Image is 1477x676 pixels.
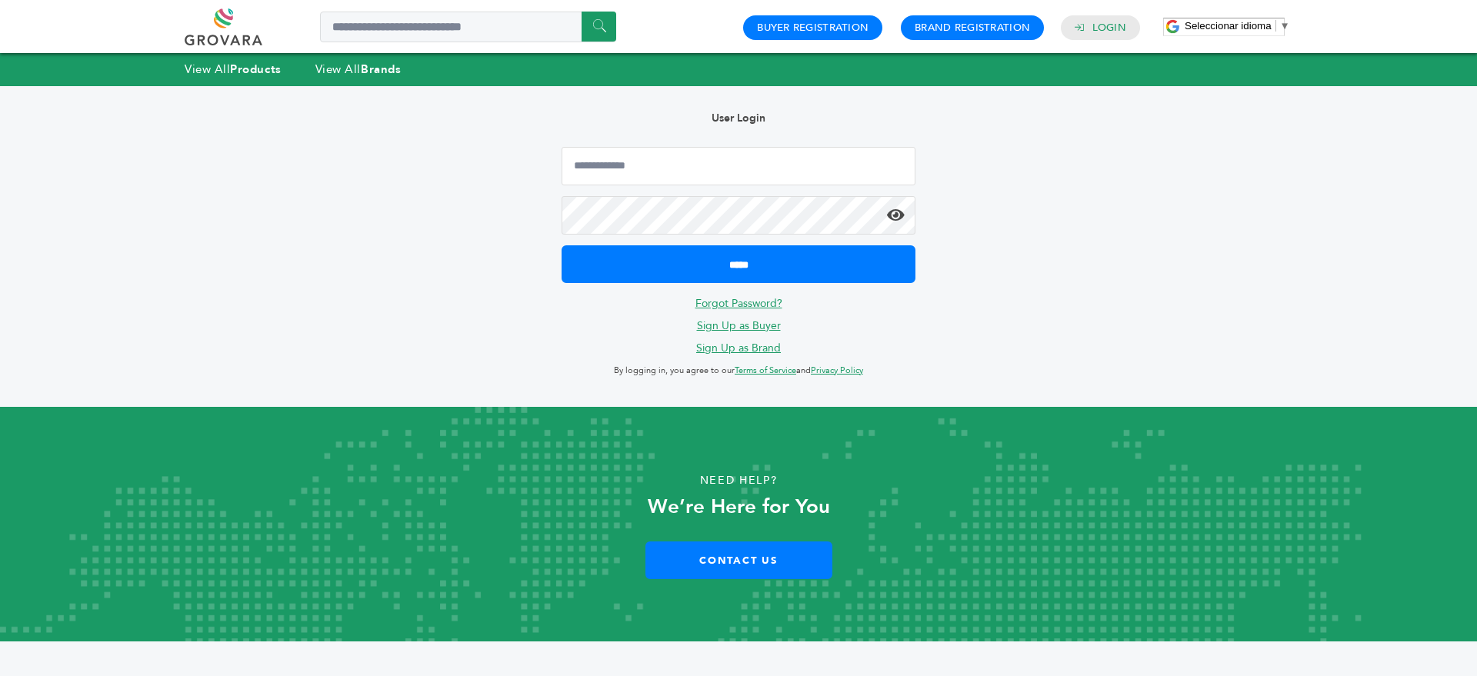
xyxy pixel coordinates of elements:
strong: We’re Here for You [648,493,830,521]
span: Seleccionar idioma [1185,20,1272,32]
p: Need Help? [74,469,1403,492]
input: Search a product or brand... [320,12,616,42]
strong: Products [230,62,281,77]
span: ▼ [1280,20,1290,32]
a: View AllBrands [315,62,402,77]
a: Forgot Password? [695,296,782,311]
a: Seleccionar idioma​ [1185,20,1290,32]
a: Brand Registration [915,21,1030,35]
a: Privacy Policy [811,365,863,376]
a: View AllProducts [185,62,282,77]
strong: Brands [361,62,401,77]
a: Contact Us [645,541,832,579]
a: Sign Up as Buyer [697,318,781,333]
a: Terms of Service [735,365,796,376]
a: Sign Up as Brand [696,341,781,355]
a: Buyer Registration [757,21,869,35]
b: User Login [712,111,765,125]
input: Email Address [562,147,915,185]
p: By logging in, you agree to our and [562,361,915,380]
span: ​ [1275,20,1276,32]
a: Login [1092,21,1126,35]
input: Password [562,196,915,235]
